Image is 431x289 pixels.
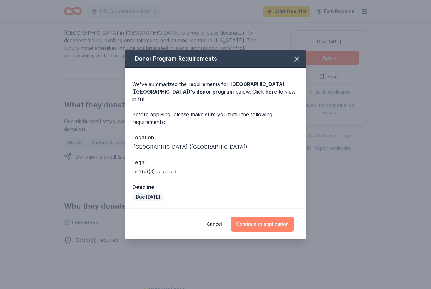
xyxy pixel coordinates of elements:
div: Before applying, please make sure you fulfill the following requirements: [132,111,299,126]
a: here [265,88,277,95]
div: Location [132,133,299,142]
div: Deadline [132,183,299,191]
div: [GEOGRAPHIC_DATA] ([GEOGRAPHIC_DATA]) [133,143,247,151]
button: Cancel [207,217,222,232]
div: Donor Program Requirements [125,50,306,68]
button: Continue to application [231,217,294,232]
div: Due [DATE] [133,193,163,201]
div: 501(c)(3) required [133,168,176,175]
div: Legal [132,158,299,166]
div: We've summarized the requirements for below. Click to view in full. [132,80,299,103]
